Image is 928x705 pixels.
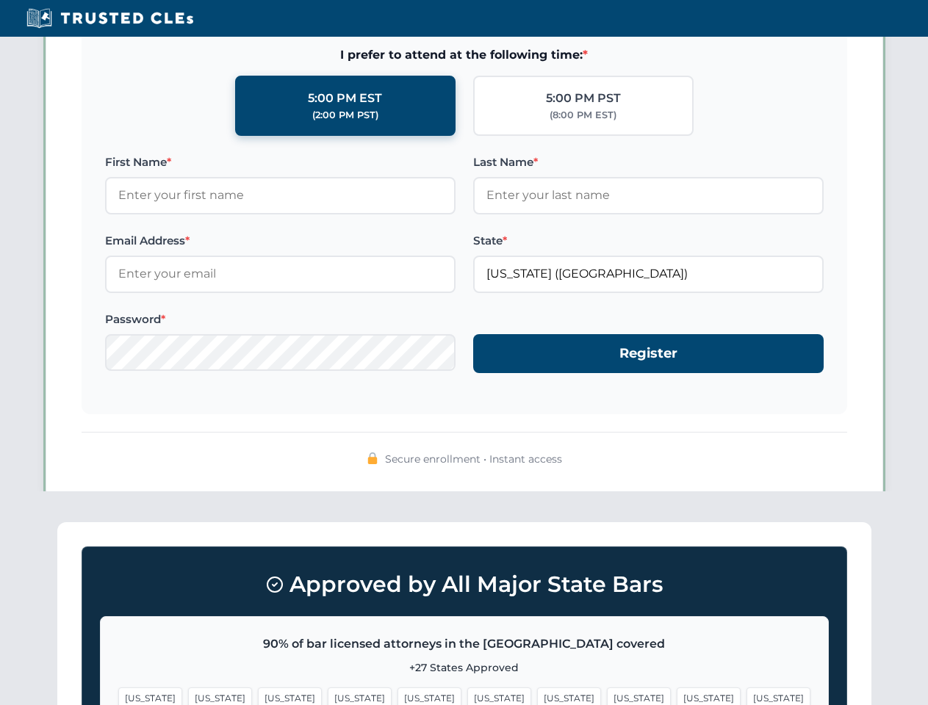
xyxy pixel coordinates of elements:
[105,153,456,171] label: First Name
[118,634,810,654] p: 90% of bar licensed attorneys in the [GEOGRAPHIC_DATA] covered
[473,232,824,250] label: State
[100,565,829,604] h3: Approved by All Major State Bars
[22,7,198,29] img: Trusted CLEs
[473,153,824,171] label: Last Name
[473,256,824,292] input: Florida (FL)
[546,89,621,108] div: 5:00 PM PST
[473,334,824,373] button: Register
[105,256,456,292] input: Enter your email
[105,311,456,328] label: Password
[118,659,810,676] p: +27 States Approved
[105,46,824,65] span: I prefer to attend at the following time:
[105,232,456,250] label: Email Address
[367,452,378,464] img: 🔒
[312,108,378,123] div: (2:00 PM PST)
[105,177,456,214] input: Enter your first name
[308,89,382,108] div: 5:00 PM EST
[385,451,562,467] span: Secure enrollment • Instant access
[473,177,824,214] input: Enter your last name
[550,108,616,123] div: (8:00 PM EST)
